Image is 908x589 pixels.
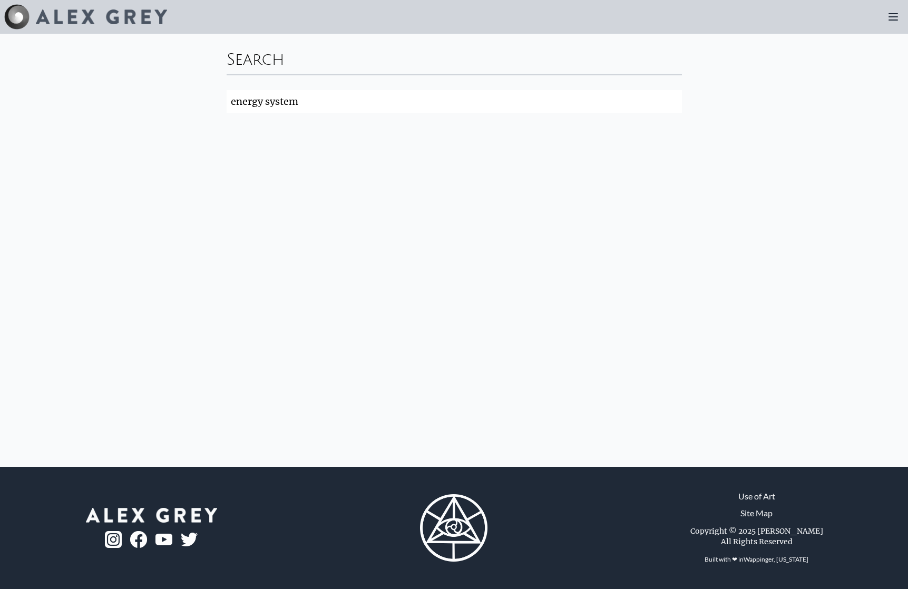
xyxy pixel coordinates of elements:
[155,534,172,546] img: youtube-logo.png
[181,533,198,546] img: twitter-logo.png
[740,507,773,519] a: Site Map
[721,536,793,547] div: All Rights Reserved
[227,90,682,113] input: Search...
[738,490,775,503] a: Use of Art
[130,531,147,548] img: fb-logo.png
[227,42,682,74] div: Search
[105,531,122,548] img: ig-logo.png
[744,555,808,563] a: Wappinger, [US_STATE]
[700,551,813,568] div: Built with ❤ in
[690,526,823,536] div: Copyright © 2025 [PERSON_NAME]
